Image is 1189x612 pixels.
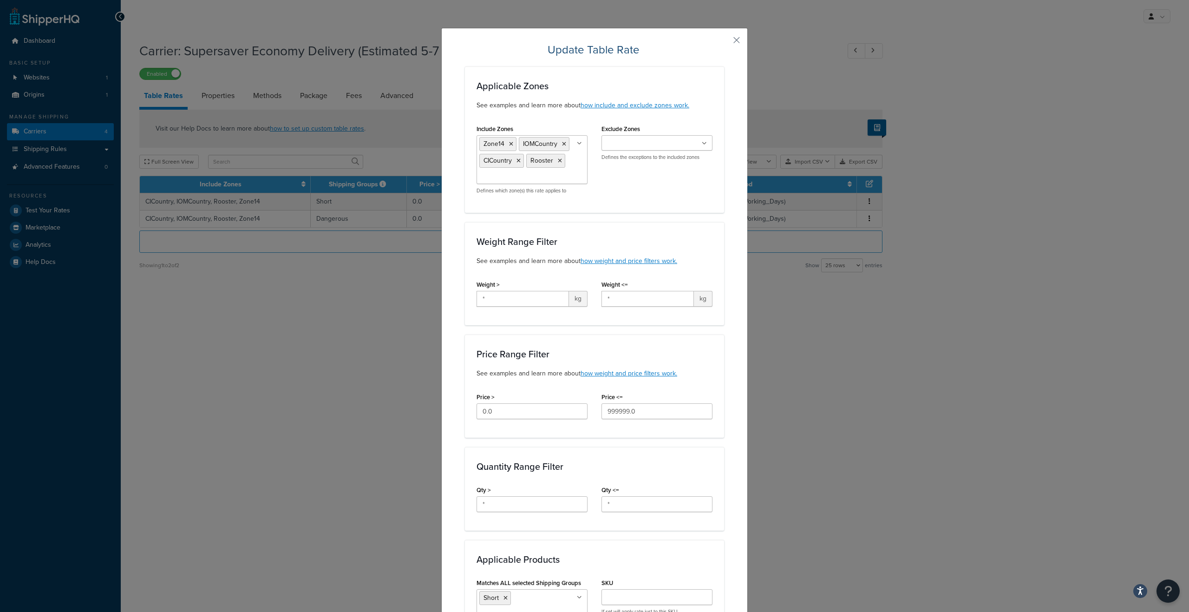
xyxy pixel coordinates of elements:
[581,369,677,378] a: how weight and price filters work.
[477,394,495,401] label: Price >
[581,100,689,110] a: how include and exclude zones work.
[601,579,613,586] label: SKU
[601,154,712,161] p: Defines the exceptions to the included zones
[483,593,499,603] span: Short
[601,394,623,401] label: Price <=
[477,369,712,379] p: See examples and learn more about
[477,100,712,111] p: See examples and learn more about
[477,256,712,266] p: See examples and learn more about
[483,139,504,149] span: Zone14
[530,156,553,165] span: Rooster
[477,349,712,359] h3: Price Range Filter
[601,281,628,288] label: Weight <=
[569,291,588,307] span: kg
[477,237,712,247] h3: Weight Range Filter
[477,187,588,194] p: Defines which zone(s) this rate applies to
[601,125,640,132] label: Exclude Zones
[477,461,712,472] h3: Quantity Range Filter
[477,125,513,132] label: Include Zones
[477,579,581,586] label: Matches ALL selected Shipping Groups
[581,256,677,266] a: how weight and price filters work.
[477,81,712,91] h3: Applicable Zones
[483,156,512,165] span: CICountry
[465,42,724,57] h2: Update Table Rate
[477,554,712,565] h3: Applicable Products
[477,281,500,288] label: Weight >
[523,139,557,149] span: IOMCountry
[477,487,491,494] label: Qty >
[601,487,619,494] label: Qty <=
[694,291,712,307] span: kg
